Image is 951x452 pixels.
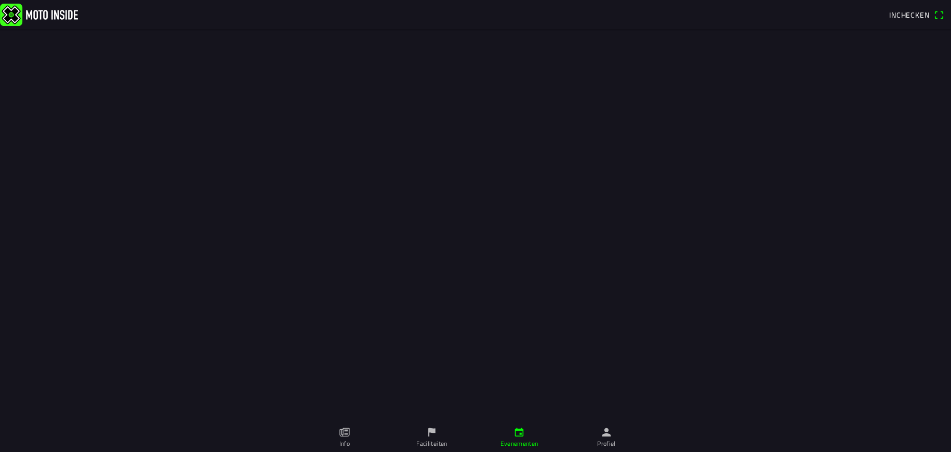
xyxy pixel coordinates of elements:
[339,439,350,448] ion-label: Info
[884,6,949,23] a: Incheckenqr scanner
[601,427,612,438] ion-icon: person
[500,439,538,448] ion-label: Evenementen
[597,439,616,448] ion-label: Profiel
[513,427,525,438] ion-icon: calendar
[416,439,447,448] ion-label: Faciliteiten
[426,427,438,438] ion-icon: flag
[889,9,930,20] span: Inchecken
[339,427,350,438] ion-icon: paper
